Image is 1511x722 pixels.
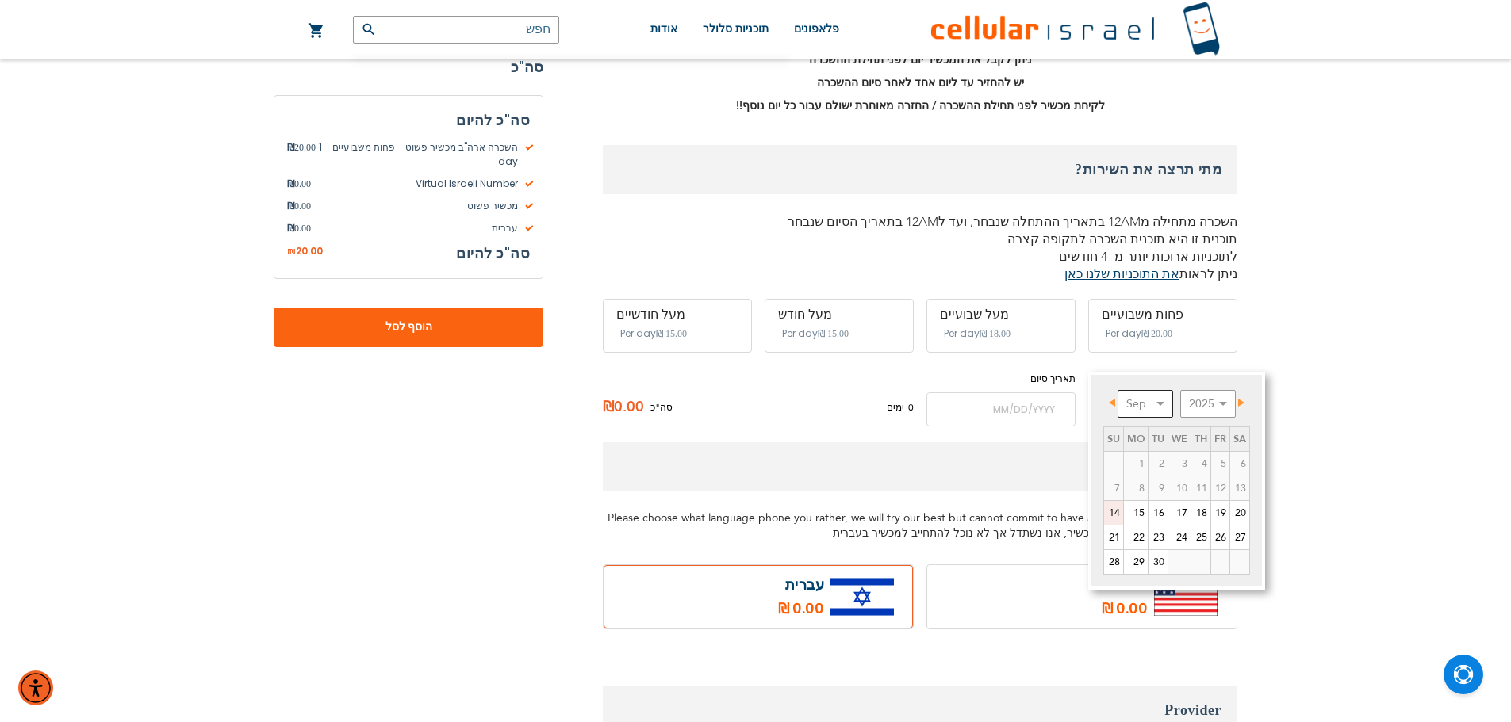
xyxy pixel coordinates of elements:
[1104,501,1123,525] a: 14
[1211,476,1229,500] span: 12
[1230,501,1249,525] a: 20
[287,140,316,169] span: 20.00
[1191,452,1210,476] span: 4
[287,221,311,235] span: 0.00
[1195,432,1207,446] span: Thursday
[603,395,650,419] span: ₪0.00
[311,177,530,191] span: Virtual Israeli Number
[782,327,818,341] span: Per day
[940,308,1062,322] div: מעל שבועיים
[1106,327,1141,341] span: Per day
[311,221,530,235] span: עברית
[1238,399,1244,407] span: Next
[1124,452,1148,476] span: 1
[1104,525,1123,549] a: 21
[296,244,323,258] span: 20.00
[1152,432,1164,446] span: Tuesday
[274,55,543,79] strong: סה"כ
[1124,550,1148,574] a: 29
[1149,525,1168,549] a: 23
[1149,452,1168,476] span: 2
[1149,550,1168,574] a: 30
[1233,432,1246,446] span: Saturday
[274,308,543,347] button: הוסף לסל
[287,199,311,213] span: 0.00
[656,328,687,339] span: ‏15.00 ₪
[1214,432,1226,446] span: Friday
[1168,525,1191,549] a: 24
[1124,476,1148,500] span: 8
[603,213,1237,231] p: השכרה מתחילה מ12AM בתאריך ההתחלה שנבחר, ועד ל12AM בתאריך הסיום שנבחר
[926,372,1076,386] label: תאריך סיום
[287,177,294,191] span: ₪
[926,392,1076,426] input: MM/DD/YYYY
[703,23,769,35] span: תוכניות סלולר
[1230,452,1249,476] span: 6
[1124,501,1148,525] a: 15
[456,242,530,265] h3: סה"כ להיום
[1104,476,1123,500] span: 7
[1180,390,1236,418] select: Select year
[944,327,980,341] span: Per day
[650,23,677,35] span: אודות
[287,177,311,191] span: 0.00
[650,400,673,414] span: סה"כ
[887,400,904,414] span: ימים
[1164,702,1221,718] span: Provider
[1168,476,1191,500] span: 10
[1127,432,1145,446] span: Monday
[326,319,491,336] span: הוסף לסל
[1105,392,1125,412] a: Prev
[603,231,1237,283] p: תוכנית זו היא תוכנית השכרה לתקופה קצרה לתוכניות ארוכות יותר מ- 4 חודשים ניתן לראות
[1172,432,1187,446] span: Wednesday
[736,98,1105,113] strong: לקיחת מכשיר לפני תחילת ההשכרה / החזרה מאוחרת ישולם עבור כל יום נוסף!!
[817,75,1024,90] strong: יש להחזיר עד ליום אחד לאחר סיום ההשכרה
[1191,476,1210,500] span: 11
[809,52,1032,67] strong: ניתן לקבל את המכשיר יום לפני תחילת ההשכרה
[1124,525,1148,549] a: 22
[1211,525,1229,549] a: 26
[316,140,530,169] span: השכרה ארה"ב מכשיר פשוט - פחות משבועיים - 1 day
[1149,501,1168,525] a: 16
[311,199,530,213] span: מכשיר פשוט
[603,145,1237,194] h3: מתי תרצה את השירות?
[794,23,839,35] span: פלאפונים
[287,221,294,235] span: ₪
[620,327,656,341] span: Per day
[287,109,530,132] h3: סה"כ להיום
[1109,399,1115,407] span: Prev
[1211,501,1229,525] a: 19
[1118,390,1173,418] select: Select month
[1229,392,1248,412] a: Next
[818,328,849,339] span: ‏15.00 ₪
[616,308,738,322] div: מעל חודשיים
[353,16,559,44] input: חפש
[1102,308,1224,322] div: פחות משבועיים
[1230,476,1249,500] span: 13
[980,328,1011,339] span: ‏18.00 ₪
[1191,525,1210,549] a: 25
[1064,265,1179,283] a: את התוכניות שלנו כאן
[608,510,1237,541] span: Please choose what language phone you rather, we will try our best but cannot commit to have a He...
[904,400,914,414] span: 0
[1141,328,1172,339] span: ‏20.00 ₪
[931,2,1220,58] img: לוגו סלולר ישראל
[287,245,296,259] span: ₪
[287,199,294,213] span: ₪
[1168,501,1191,525] a: 17
[1107,432,1120,446] span: Sunday
[1104,550,1123,574] a: 28
[778,308,900,322] div: מעל חודש
[287,140,294,155] span: ₪
[1149,476,1168,500] span: 9
[1230,525,1249,549] a: 27
[1191,501,1210,525] a: 18
[18,670,53,705] div: תפריט נגישות
[1211,452,1229,476] span: 5
[1168,452,1191,476] span: 3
